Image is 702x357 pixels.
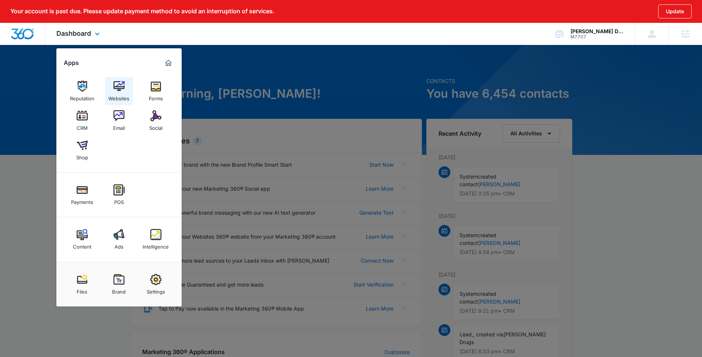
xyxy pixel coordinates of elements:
[68,181,96,209] a: Payments
[105,225,133,253] a: Ads
[68,107,96,135] a: CRM
[68,136,96,164] a: Shop
[68,270,96,298] a: Files
[68,225,96,253] a: Content
[142,225,170,253] a: Intelligence
[147,285,165,295] div: Settings
[570,28,624,34] div: account name
[68,77,96,105] a: Reputation
[105,270,133,298] a: Brand
[114,195,124,205] div: POS
[77,121,88,131] div: CRM
[142,270,170,298] a: Settings
[112,285,126,295] div: Brand
[149,121,163,131] div: Social
[658,4,692,18] button: Update
[105,77,133,105] a: Websites
[45,23,113,45] div: Dashboard
[143,240,169,250] div: Intelligence
[149,92,163,101] div: Forms
[70,92,94,101] div: Reputation
[113,121,125,131] div: Email
[10,8,274,15] p: Your account is past due. Please update payment method to avoid an interruption of services.
[56,30,91,37] span: Dashboard
[142,107,170,135] a: Social
[77,285,87,295] div: Files
[570,34,624,39] div: account id
[105,107,133,135] a: Email
[115,240,123,250] div: Ads
[73,240,91,250] div: Content
[105,181,133,209] a: POS
[142,77,170,105] a: Forms
[71,195,93,205] div: Payments
[76,151,88,160] div: Shop
[108,92,129,101] div: Websites
[163,57,174,69] a: Marketing 360® Dashboard
[64,59,79,66] h2: Apps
